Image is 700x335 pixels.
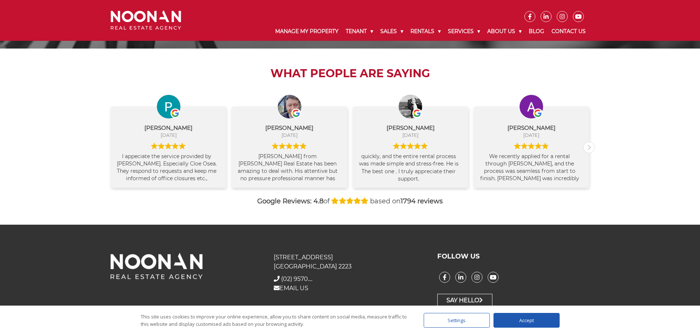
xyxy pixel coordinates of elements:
[400,143,407,149] img: Google
[480,153,584,182] div: We recently applied for a rental through [PERSON_NAME], and the process was seamless from start t...
[281,275,312,282] a: Click to reveal phone number
[520,95,543,118] img: Anwar Ahmad profile picture
[401,197,443,205] strong: 1794 reviews
[359,153,463,182] div: I’ve had an excellent experience with [PERSON_NAME]. From the beginning, they have been professio...
[377,22,407,41] a: Sales
[535,143,542,149] img: Google
[399,95,422,118] img: Ashraf Shuvo profile picture
[278,95,301,118] img: Jason Maher profile picture
[407,143,414,149] img: Google
[521,143,528,149] img: Google
[542,143,549,149] img: Google
[437,253,589,261] h3: FOLLOW US
[237,153,341,182] div: [PERSON_NAME] from [PERSON_NAME] Real Estate has been amazing to deal with. His attentive but no ...
[237,132,341,138] div: [DATE]
[424,313,490,328] div: Settings
[170,108,180,118] img: Google
[359,132,463,138] div: [DATE]
[421,143,428,149] img: Google
[584,142,595,153] div: Next review
[528,143,535,149] img: Google
[281,275,312,282] span: (02) 9570....
[514,143,521,149] img: Google
[274,285,308,292] a: EMAIL US
[172,143,179,149] img: Google
[105,67,595,80] h2: What People are Saying
[525,22,548,41] a: Blog
[444,22,484,41] a: Services
[359,124,463,132] div: [PERSON_NAME]
[548,22,589,41] a: Contact Us
[407,22,444,41] a: Rentals
[116,132,220,138] div: [DATE]
[237,124,341,132] div: [PERSON_NAME]
[111,11,181,30] img: Noonan Real Estate Agency
[370,197,443,205] span: based on
[414,143,421,149] img: Google
[141,313,409,328] div: This site uses cookies to improve your online experience, allow you to share content on social me...
[272,143,279,149] img: Google
[151,143,158,149] img: Google
[274,253,426,271] p: [STREET_ADDRESS] [GEOGRAPHIC_DATA] 2223
[293,143,299,149] img: Google
[484,22,525,41] a: About Us
[158,143,165,149] img: Google
[279,143,286,149] img: Google
[179,143,186,149] img: Google
[286,143,292,149] img: Google
[291,108,301,118] img: Google
[493,313,560,328] div: Accept
[272,22,342,41] a: Manage My Property
[437,294,492,307] a: Say Hello
[165,143,172,149] img: Google
[116,153,220,182] div: I appeciate the service provided by [PERSON_NAME]. Especially Cloe Osea. They respond to requests...
[257,197,312,205] strong: Google Reviews:
[313,197,330,205] span: of
[480,124,584,132] div: [PERSON_NAME]
[116,124,220,132] div: [PERSON_NAME]
[393,143,400,149] img: Google
[342,22,377,41] a: Tenant
[412,108,422,118] img: Google
[480,132,584,138] div: [DATE]
[313,197,323,205] strong: 4.8
[157,95,180,118] img: Pauline Robinson profile picture
[533,108,543,118] img: Google
[300,143,306,149] img: Google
